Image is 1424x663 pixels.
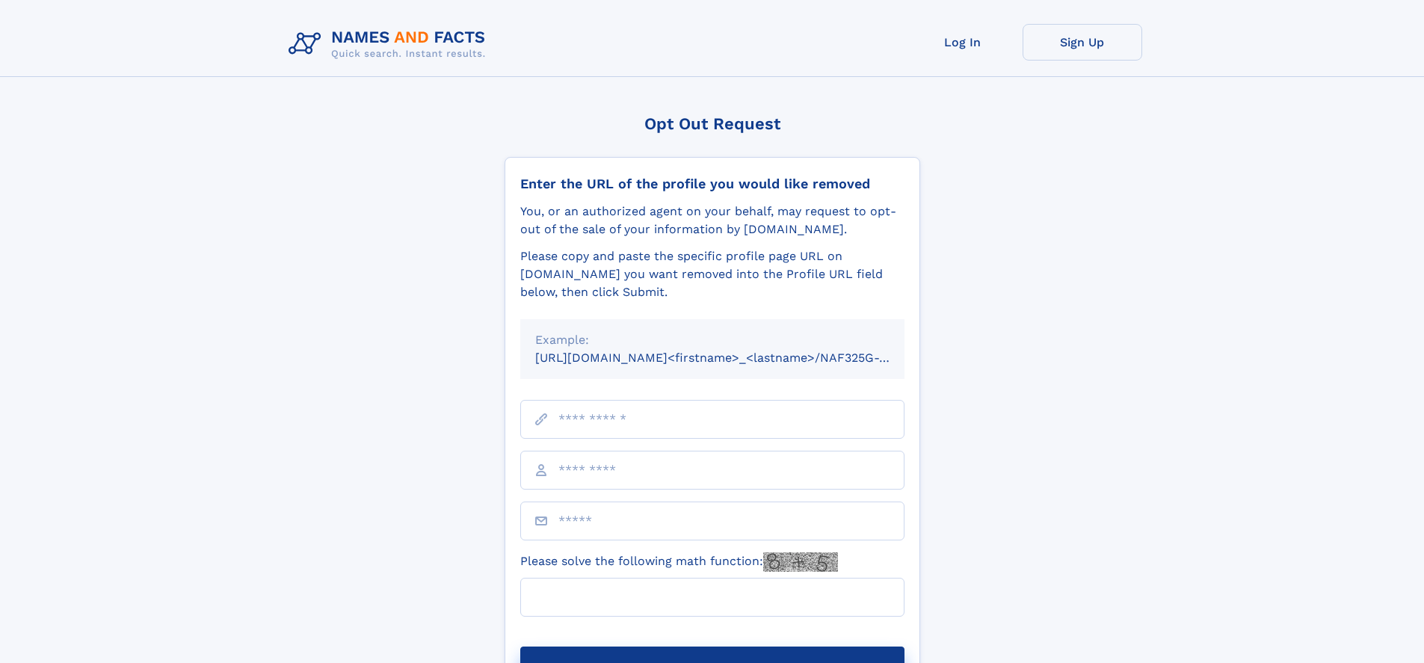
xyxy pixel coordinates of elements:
[520,552,838,572] label: Please solve the following math function:
[903,24,1023,61] a: Log In
[520,176,904,192] div: Enter the URL of the profile you would like removed
[535,331,890,349] div: Example:
[520,203,904,238] div: You, or an authorized agent on your behalf, may request to opt-out of the sale of your informatio...
[520,247,904,301] div: Please copy and paste the specific profile page URL on [DOMAIN_NAME] you want removed into the Pr...
[283,24,498,64] img: Logo Names and Facts
[1023,24,1142,61] a: Sign Up
[535,351,933,365] small: [URL][DOMAIN_NAME]<firstname>_<lastname>/NAF325G-xxxxxxxx
[505,114,920,133] div: Opt Out Request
